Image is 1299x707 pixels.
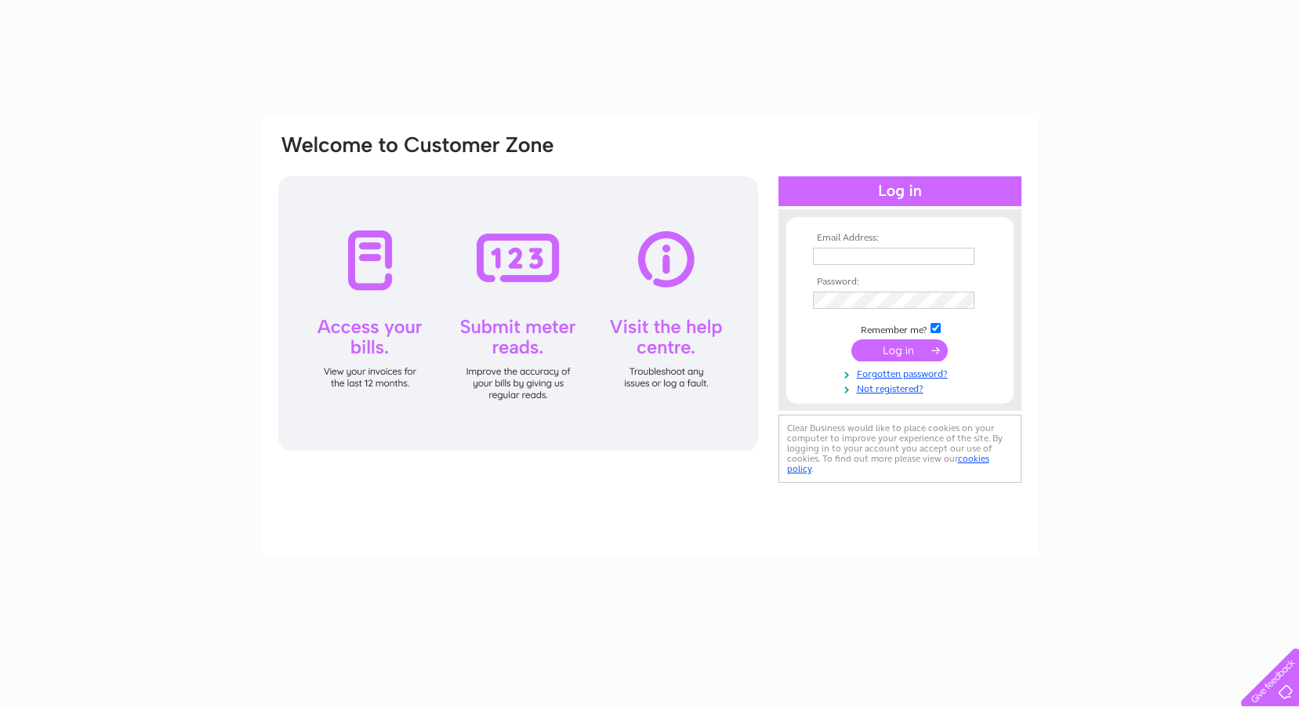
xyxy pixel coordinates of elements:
[851,339,948,361] input: Submit
[787,453,989,474] a: cookies policy
[809,277,991,288] th: Password:
[809,233,991,244] th: Email Address:
[813,365,991,380] a: Forgotten password?
[778,415,1021,483] div: Clear Business would like to place cookies on your computer to improve your experience of the sit...
[809,321,991,336] td: Remember me?
[813,380,991,395] a: Not registered?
